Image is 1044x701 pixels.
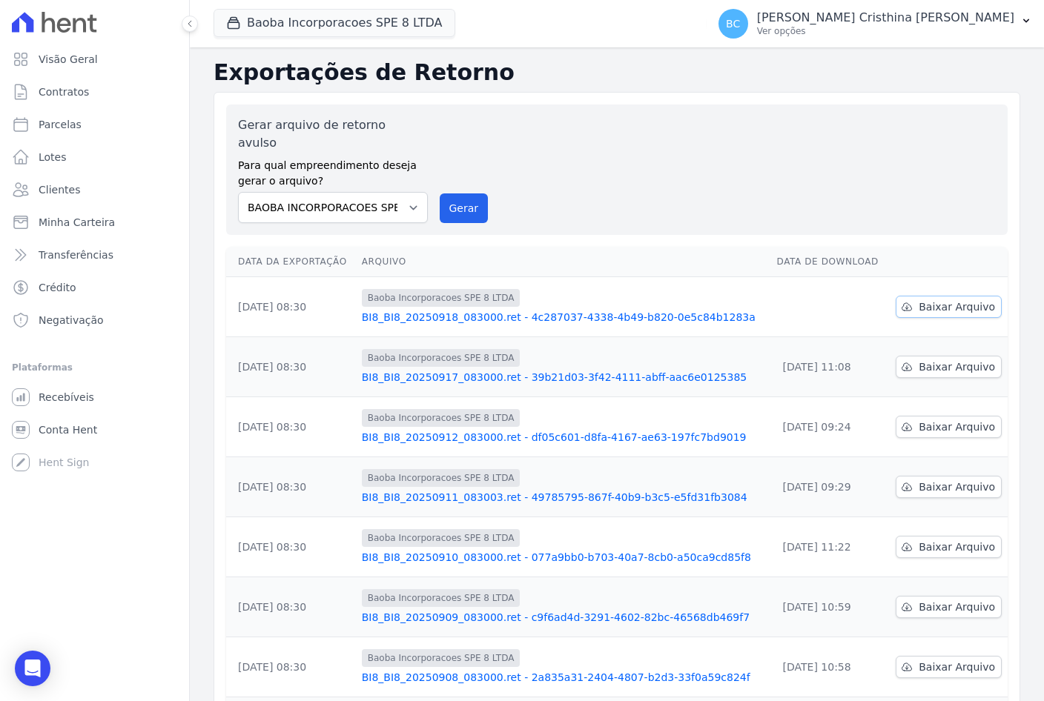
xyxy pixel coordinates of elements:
th: Data de Download [771,247,888,277]
a: Transferências [6,240,183,270]
a: Conta Hent [6,415,183,445]
a: Minha Carteira [6,207,183,237]
a: Baixar Arquivo [896,536,1002,558]
span: Minha Carteira [39,215,115,230]
span: Baixar Arquivo [919,599,995,614]
p: Ver opções [757,25,1014,37]
a: Recebíveis [6,382,183,412]
a: Contratos [6,77,183,107]
td: [DATE] 11:22 [771,517,888,577]
a: BI8_BI8_20250910_083000.ret - 077a9bb0-b703-40a7-8cb0-a50ca9cd85f8 [362,550,765,565]
button: Gerar [440,193,489,223]
td: [DATE] 08:30 [226,577,356,637]
th: Data da Exportação [226,247,356,277]
a: Baixar Arquivo [896,416,1002,438]
td: [DATE] 08:30 [226,517,356,577]
a: Baixar Arquivo [896,656,1002,678]
span: Crédito [39,280,76,295]
a: BI8_BI8_20250908_083000.ret - 2a835a31-2404-4807-b2d3-33f0a59c824f [362,670,765,685]
h2: Exportações de Retorno [214,59,1020,86]
a: Negativação [6,305,183,335]
a: Crédito [6,273,183,302]
span: Contratos [39,84,89,99]
div: Plataformas [12,359,177,376]
a: Baixar Arquivo [896,476,1002,498]
button: Baoba Incorporacoes SPE 8 LTDA [214,9,455,37]
span: Baixar Arquivo [919,299,995,314]
span: BC [726,19,740,29]
td: [DATE] 08:30 [226,277,356,337]
a: Lotes [6,142,183,172]
td: [DATE] 08:30 [226,637,356,697]
div: Open Intercom Messenger [15,651,50,686]
th: Arquivo [356,247,771,277]
a: BI8_BI8_20250909_083000.ret - c9f6ad4d-3291-4602-82bc-46568db469f7 [362,610,765,625]
span: Visão Geral [39,52,98,67]
a: Visão Geral [6,44,183,74]
a: Clientes [6,175,183,205]
td: [DATE] 10:59 [771,577,888,637]
label: Para qual empreendimento deseja gerar o arquivo? [238,152,428,189]
span: Baixar Arquivo [919,539,995,554]
span: Baixar Arquivo [919,660,995,674]
span: Parcelas [39,117,82,132]
a: Baixar Arquivo [896,356,1002,378]
span: Baoba Incorporacoes SPE 8 LTDA [362,649,521,667]
span: Lotes [39,150,67,165]
span: Baoba Incorporacoes SPE 8 LTDA [362,529,521,547]
label: Gerar arquivo de retorno avulso [238,116,428,152]
td: [DATE] 08:30 [226,337,356,397]
a: Baixar Arquivo [896,596,1002,618]
span: Baixar Arquivo [919,419,995,434]
span: Baixar Arquivo [919,479,995,494]
span: Baoba Incorporacoes SPE 8 LTDA [362,349,521,367]
a: Parcelas [6,110,183,139]
td: [DATE] 10:58 [771,637,888,697]
p: [PERSON_NAME] Cristhina [PERSON_NAME] [757,10,1014,25]
span: Baoba Incorporacoes SPE 8 LTDA [362,589,521,607]
span: Conta Hent [39,422,97,437]
a: BI8_BI8_20250918_083000.ret - 4c287037-4338-4b49-b820-0e5c84b1283a [362,310,765,325]
td: [DATE] 08:30 [226,397,356,457]
span: Baixar Arquivo [919,359,995,374]
td: [DATE] 11:08 [771,337,888,397]
span: Clientes [39,182,80,197]
span: Recebíveis [39,390,94,405]
span: Baoba Incorporacoes SPE 8 LTDA [362,409,521,427]
a: BI8_BI8_20250917_083000.ret - 39b21d03-3f42-4111-abff-aac6e0125385 [362,370,765,385]
span: Baoba Incorporacoes SPE 8 LTDA [362,289,521,307]
span: Negativação [39,313,104,328]
a: BI8_BI8_20250911_083003.ret - 49785795-867f-40b9-b3c5-e5fd31fb3084 [362,490,765,505]
td: [DATE] 09:24 [771,397,888,457]
a: BI8_BI8_20250912_083000.ret - df05c601-d8fa-4167-ae63-197fc7bd9019 [362,430,765,445]
button: BC [PERSON_NAME] Cristhina [PERSON_NAME] Ver opções [707,3,1044,44]
td: [DATE] 09:29 [771,457,888,517]
span: Transferências [39,247,113,262]
a: Baixar Arquivo [896,296,1002,318]
span: Baoba Incorporacoes SPE 8 LTDA [362,469,521,487]
td: [DATE] 08:30 [226,457,356,517]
